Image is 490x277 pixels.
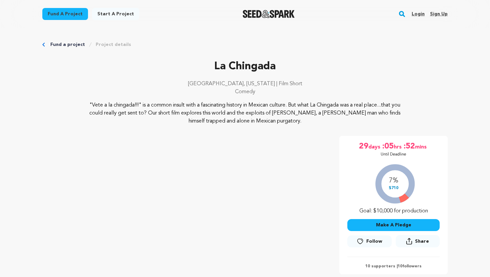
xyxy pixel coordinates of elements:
[396,235,440,247] button: Share
[396,235,440,250] span: Share
[96,41,131,48] a: Project details
[42,8,88,20] a: Fund a project
[430,9,448,19] a: Sign up
[83,101,407,125] p: "Vete a la chingada!!!" is a common insult with a fascinating history in Mexican culture. But wha...
[412,9,425,19] a: Login
[42,41,448,48] div: Breadcrumb
[42,59,448,75] p: La Chingada
[398,264,402,268] span: 10
[347,235,391,247] a: Follow
[243,10,295,18] a: Seed&Spark Homepage
[42,80,448,88] p: [GEOGRAPHIC_DATA], [US_STATE] | Film Short
[394,141,403,152] span: hrs
[92,8,139,20] a: Start a project
[42,88,448,96] p: Comedy
[381,152,406,157] p: Until Deadline
[382,141,394,152] span: :05
[415,238,429,245] span: Share
[368,141,382,152] span: days
[347,264,440,269] p: 10 supporters | followers
[415,141,428,152] span: mins
[347,219,440,231] button: Make A Pledge
[359,141,368,152] span: 29
[366,238,382,245] span: Follow
[50,41,85,48] a: Fund a project
[243,10,295,18] img: Seed&Spark Logo Dark Mode
[403,141,415,152] span: :52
